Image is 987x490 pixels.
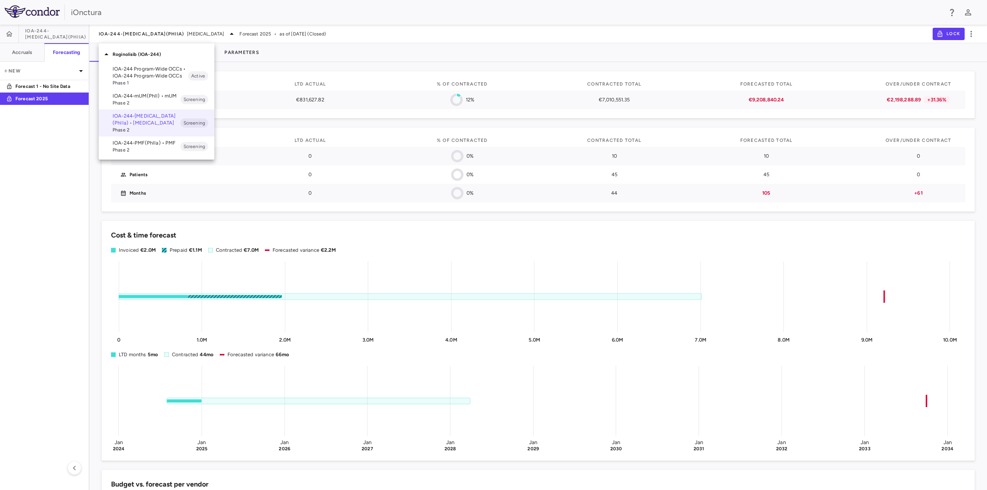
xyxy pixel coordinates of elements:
p: IOA-244-PMF(PhIIa) • PMF [113,140,180,146]
div: IOA-244-[MEDICAL_DATA](PhIIa) • [MEDICAL_DATA]Phase 2Screening [99,109,214,136]
div: IOA-244-mUM(PhII) • mUMPhase 2Screening [99,89,214,109]
span: Active [188,72,208,79]
span: Screening [180,120,208,126]
span: Screening [180,96,208,103]
p: IOA-244 Program-Wide OCCs • IOA-244 Program-Wide OCCs [113,66,188,79]
div: IOA-244-PMF(PhIIa) • PMFPhase 2Screening [99,136,214,157]
span: Phase 2 [113,99,180,106]
p: Roginolisib (IOA-244) [113,51,214,58]
span: Screening [180,143,208,150]
div: IOA-244 Program-Wide OCCs • IOA-244 Program-Wide OCCsPhase 1Active [99,62,214,89]
span: Phase 1 [113,79,188,86]
span: Phase 2 [113,146,180,153]
p: IOA-244-[MEDICAL_DATA](PhIIa) • [MEDICAL_DATA] [113,113,180,126]
div: Roginolisib (IOA-244) [99,46,214,62]
p: IOA-244-mUM(PhII) • mUM [113,93,180,99]
span: Phase 2 [113,126,180,133]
